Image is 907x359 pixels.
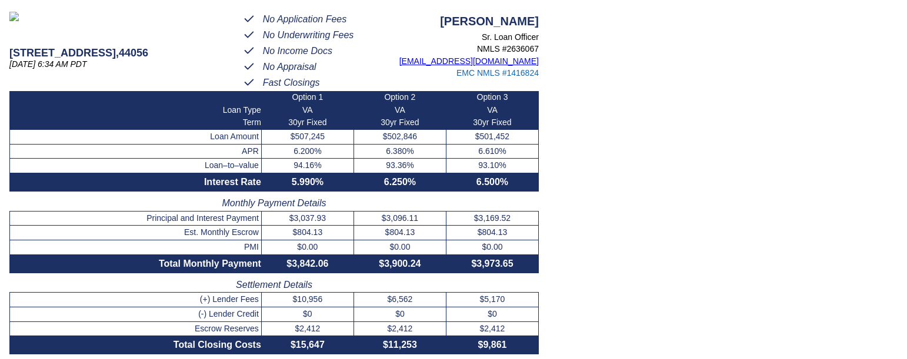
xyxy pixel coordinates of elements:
[263,76,320,90] p: Fast Closings
[303,309,312,318] span: $0
[263,12,347,27] p: No Application Fees
[478,146,506,156] span: 6.610%
[10,144,262,159] th: APR
[10,211,262,226] th: Principal and Interest Payment
[471,259,513,269] span: $3,973.65
[10,130,262,145] th: Loan Amount
[10,116,262,129] th: Term
[10,293,262,307] th: (+) Lender Fees
[388,294,413,304] span: $6,562
[263,28,354,43] p: No Underwriting Fees
[289,213,326,223] span: $3,037.93
[446,116,538,129] td: 30yr Fixed
[10,273,539,293] th: Settlement Details
[379,259,421,269] span: $3,900.24
[354,104,446,117] td: VA
[10,104,262,117] th: Loan Type
[263,60,316,75] p: No Appraisal
[369,12,539,31] p: [PERSON_NAME]
[388,324,413,333] span: $2,412
[291,340,325,350] span: $15,647
[446,104,538,117] td: VA
[369,43,539,55] p: NMLS # 2636067
[488,309,497,318] span: $0
[383,132,417,141] span: $502,846
[386,160,414,170] span: 93.36%
[10,240,262,255] th: PMI
[261,104,354,117] td: VA
[478,160,506,170] span: 93.10%
[293,227,323,237] span: $804.13
[10,336,262,354] th: Total Closing Costs
[10,307,262,322] th: (-) Lender Credit
[476,177,508,187] span: 6.500%
[369,67,539,79] p: EMC NMLS #1416824
[10,226,262,240] th: Est. Monthly Escrow
[384,177,416,187] span: 6.250%
[369,31,539,43] p: Sr. Loan Officer
[291,132,325,141] span: $507,245
[385,227,415,237] span: $804.13
[354,116,446,129] td: 30yr Fixed
[286,259,328,269] span: $3,842.06
[478,340,507,350] span: $9,861
[10,192,539,211] th: Monthly Payment Details
[294,146,321,156] span: 6.200%
[478,227,508,237] span: $804.13
[475,132,509,141] span: $501,452
[480,324,505,333] span: $2,412
[10,254,262,273] th: Total Monthly Payment
[474,213,511,223] span: $3,169.52
[10,159,262,173] th: Loan–to–value
[446,91,538,104] td: Option 3
[354,91,446,104] td: Option 2
[395,309,405,318] span: $0
[9,45,333,62] p: [STREET_ADDRESS] , 44056
[9,58,179,70] p: [DATE] 6:34 AM PDT
[263,44,332,59] p: No Income Docs
[293,294,323,304] span: $10,956
[399,56,539,66] a: [EMAIL_ADDRESS][DOMAIN_NAME]
[386,146,414,156] span: 6.380%
[261,116,354,129] td: 30yr Fixed
[382,213,418,223] span: $3,096.11
[295,324,320,333] span: $2,412
[480,294,505,304] span: $5,170
[9,12,179,21] img: emc-logo-full.png
[261,91,354,104] td: Option 1
[297,242,318,251] span: $0.00
[389,242,410,251] span: $0.00
[482,242,502,251] span: $0.00
[10,321,262,336] th: Escrow Reserves
[10,173,262,192] th: Interest Rate
[294,160,321,170] span: 94.16%
[383,340,417,350] span: $11,253
[292,177,324,187] span: 5.990%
